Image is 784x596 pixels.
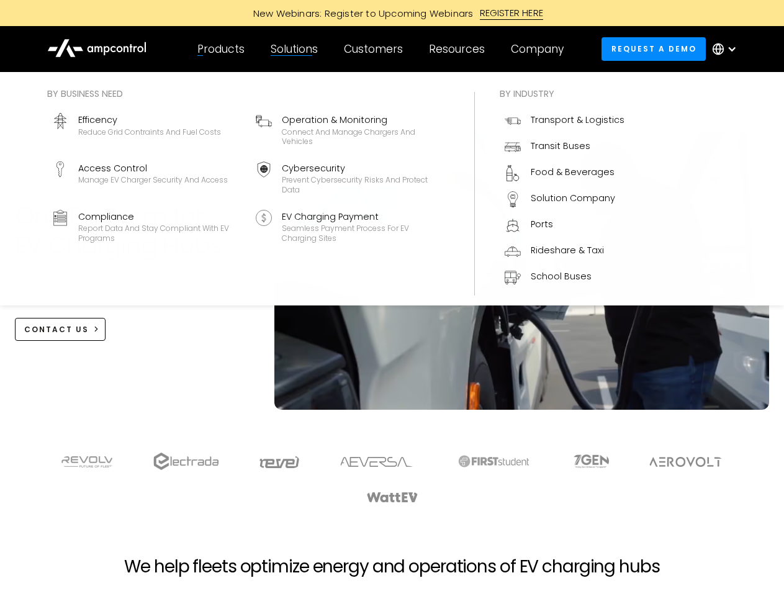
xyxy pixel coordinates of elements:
[241,7,480,20] div: New Webinars: Register to Upcoming Webinars
[78,161,228,175] div: Access Control
[429,42,485,56] div: Resources
[251,205,449,248] a: EV Charging PaymentSeamless Payment Process for EV Charging Sites
[47,87,449,101] div: By business need
[197,42,245,56] div: Products
[47,108,246,151] a: EfficencyReduce grid contraints and fuel costs
[500,134,629,160] a: Transit Buses
[500,212,629,238] a: Ports
[282,161,444,175] div: Cybersecurity
[47,156,246,200] a: Access ControlManage EV charger security and access
[500,264,629,291] a: School Buses
[602,37,706,60] a: Request a demo
[282,175,444,194] div: Prevent cybersecurity risks and protect data
[271,42,318,56] div: Solutions
[282,113,444,127] div: Operation & Monitoring
[366,492,418,502] img: WattEV logo
[649,457,723,467] img: Aerovolt Logo
[344,42,403,56] div: Customers
[78,223,241,243] div: Report data and stay compliant with EV programs
[15,318,106,341] a: CONTACT US
[282,223,444,243] div: Seamless Payment Process for EV Charging Sites
[47,205,246,248] a: ComplianceReport data and stay compliant with EV programs
[511,42,564,56] div: Company
[500,87,629,101] div: By industry
[500,238,629,264] a: Rideshare & Taxi
[480,6,544,20] div: REGISTER HERE
[282,127,444,147] div: Connect and manage chargers and vehicles
[78,127,221,137] div: Reduce grid contraints and fuel costs
[113,6,672,20] a: New Webinars: Register to Upcoming WebinarsREGISTER HERE
[531,165,615,179] div: Food & Beverages
[531,269,592,283] div: School Buses
[78,113,221,127] div: Efficency
[531,113,624,127] div: Transport & Logistics
[531,139,590,153] div: Transit Buses
[153,453,219,470] img: electrada logo
[500,186,629,212] a: Solution Company
[531,217,553,231] div: Ports
[78,175,228,185] div: Manage EV charger security and access
[78,210,241,223] div: Compliance
[251,156,449,200] a: CybersecurityPrevent cybersecurity risks and protect data
[531,243,604,257] div: Rideshare & Taxi
[124,556,659,577] h2: We help fleets optimize energy and operations of EV charging hubs
[500,160,629,186] a: Food & Beverages
[500,108,629,134] a: Transport & Logistics
[282,210,444,223] div: EV Charging Payment
[251,108,449,151] a: Operation & MonitoringConnect and manage chargers and vehicles
[24,324,89,335] div: CONTACT US
[531,191,615,205] div: Solution Company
